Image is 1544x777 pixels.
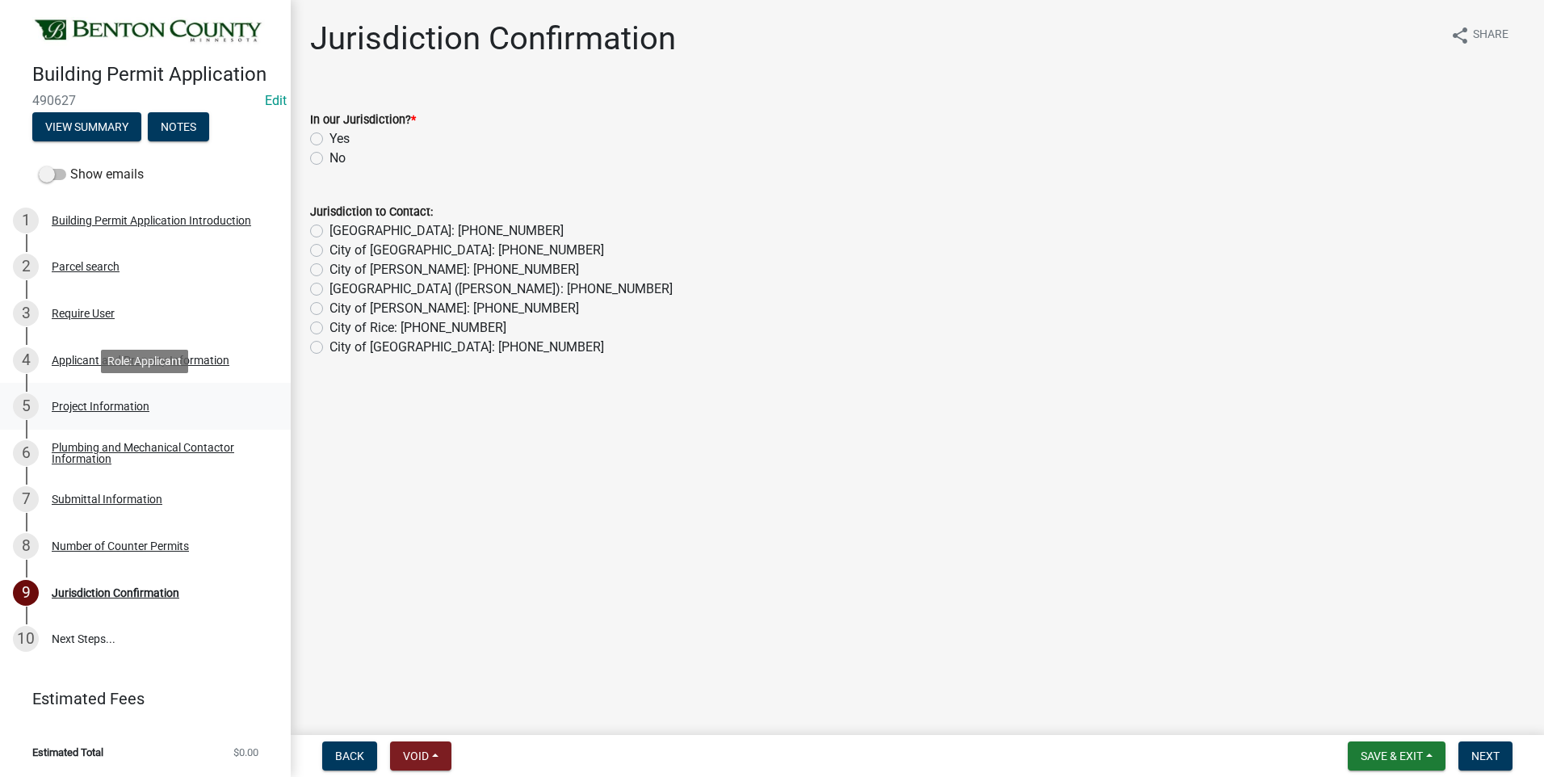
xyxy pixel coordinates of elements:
div: Plumbing and Mechanical Contactor Information [52,442,265,464]
label: City of [GEOGRAPHIC_DATA]: [PHONE_NUMBER] [329,241,604,260]
div: 7 [13,486,39,512]
button: shareShare [1437,19,1521,51]
label: [GEOGRAPHIC_DATA] ([PERSON_NAME]): [PHONE_NUMBER] [329,279,673,299]
div: Building Permit Application Introduction [52,215,251,226]
div: 5 [13,393,39,419]
button: Void [390,741,451,771]
div: Number of Counter Permits [52,540,189,552]
div: 6 [13,440,39,466]
div: Submittal Information [52,493,162,505]
label: Jurisdiction to Contact: [310,207,433,218]
label: City of [PERSON_NAME]: [PHONE_NUMBER] [329,260,579,279]
span: Next [1471,750,1500,762]
h4: Building Permit Application [32,63,278,86]
span: 490627 [32,93,258,108]
label: City of [PERSON_NAME]: [PHONE_NUMBER] [329,299,579,318]
button: View Summary [32,112,141,141]
span: Estimated Total [32,747,103,758]
div: 2 [13,254,39,279]
div: 4 [13,347,39,373]
label: City of Rice: [PHONE_NUMBER] [329,318,506,338]
div: Project Information [52,401,149,412]
span: Save & Exit [1361,750,1423,762]
label: City of [GEOGRAPHIC_DATA]: [PHONE_NUMBER] [329,338,604,357]
wm-modal-confirm: Edit Application Number [265,93,287,108]
a: Edit [265,93,287,108]
div: Jurisdiction Confirmation [52,587,179,598]
label: Show emails [39,165,144,184]
div: Applicant and Property Information [52,355,229,366]
wm-modal-confirm: Notes [148,121,209,134]
button: Save & Exit [1348,741,1445,771]
button: Notes [148,112,209,141]
img: Benton County, Minnesota [32,17,265,46]
div: 9 [13,580,39,606]
label: [GEOGRAPHIC_DATA]: [PHONE_NUMBER] [329,221,564,241]
span: Back [335,750,364,762]
a: Estimated Fees [13,682,265,715]
label: Yes [329,129,350,149]
div: 8 [13,533,39,559]
h1: Jurisdiction Confirmation [310,19,676,58]
label: In our Jurisdiction? [310,115,416,126]
i: share [1450,26,1470,45]
div: Parcel search [52,261,120,272]
div: Role: Applicant [101,350,188,373]
div: 1 [13,208,39,233]
div: Require User [52,308,115,319]
button: Back [322,741,377,771]
span: Share [1473,26,1508,45]
span: Void [403,750,429,762]
div: 3 [13,300,39,326]
label: No [329,149,346,168]
span: $0.00 [233,747,258,758]
button: Next [1458,741,1513,771]
div: 10 [13,626,39,652]
wm-modal-confirm: Summary [32,121,141,134]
